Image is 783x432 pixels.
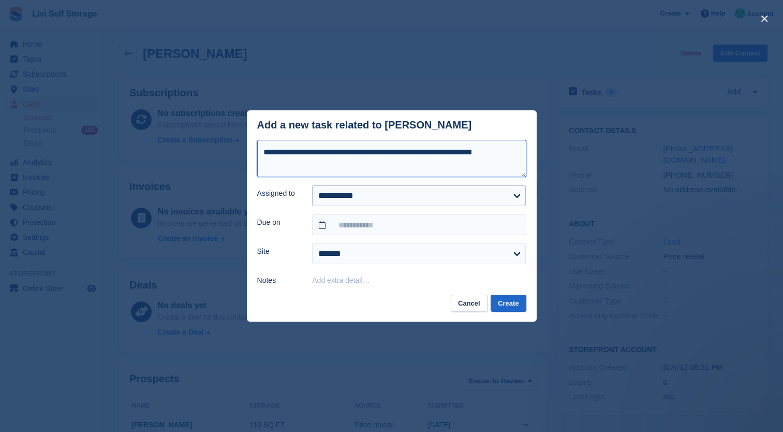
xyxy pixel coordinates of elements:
label: Site [257,246,300,257]
button: close [756,10,773,27]
label: Due on [257,217,300,228]
button: Add extra detail… [312,276,370,284]
label: Assigned to [257,188,300,199]
label: Notes [257,275,300,286]
button: Cancel [451,295,487,312]
div: Add a new task related to [PERSON_NAME] [257,119,472,131]
button: Create [491,295,526,312]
